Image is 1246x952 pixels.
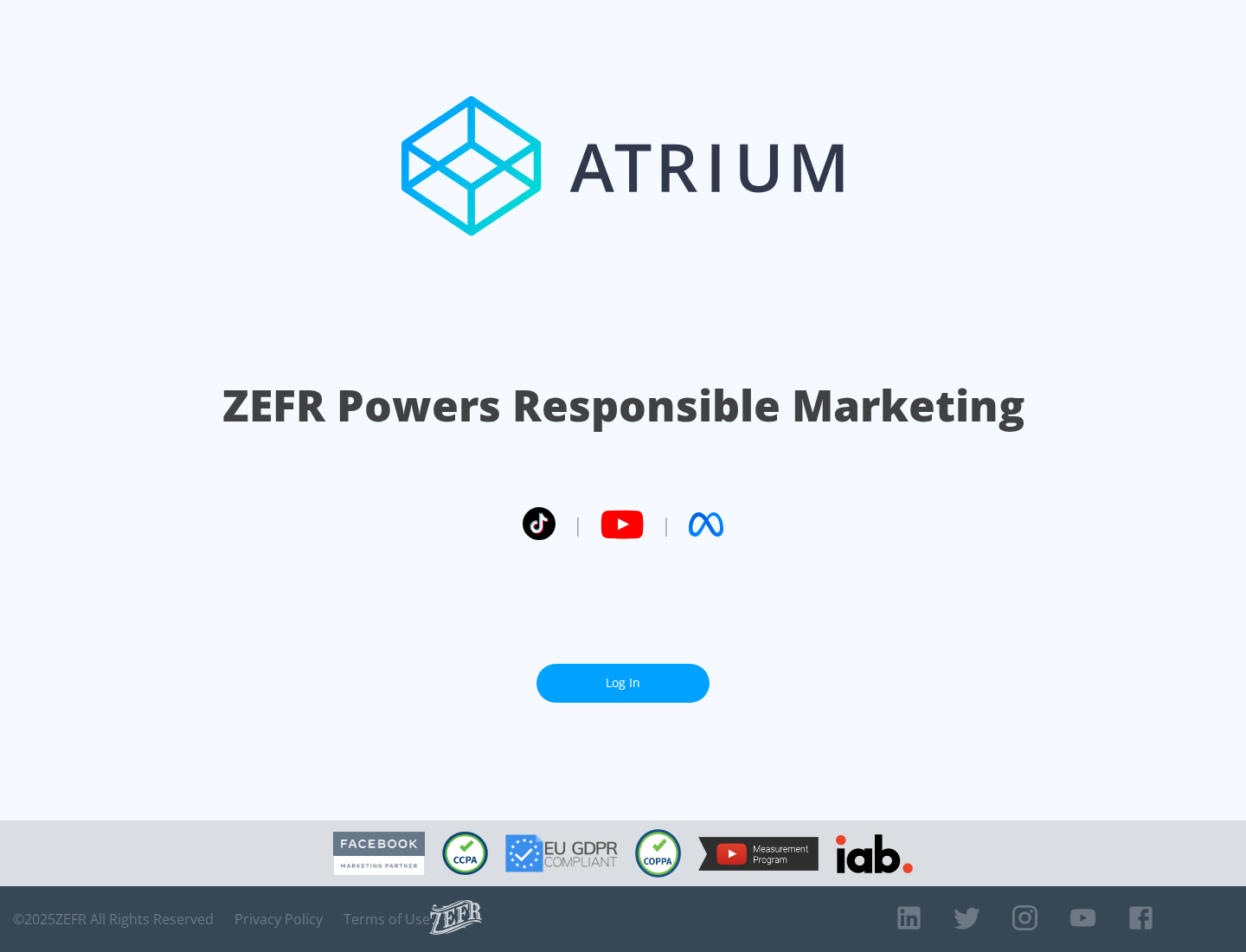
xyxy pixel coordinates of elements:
img: Facebook Marketing Partner [333,832,425,876]
span: © 2025 ZEFR All Rights Reserved [13,910,214,928]
img: GDPR Compliant [505,834,618,872]
a: Log In [536,664,710,703]
span: | [573,511,583,537]
h1: ZEFR Powers Responsible Marketing [222,376,1024,435]
img: COPPA Compliant [635,829,681,878]
img: IAB [836,834,913,873]
span: | [661,511,671,537]
a: Terms of Use [344,910,430,928]
img: CCPA Compliant [442,832,488,875]
img: YouTube Measurement Program [698,837,819,871]
a: Privacy Policy [234,910,323,928]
